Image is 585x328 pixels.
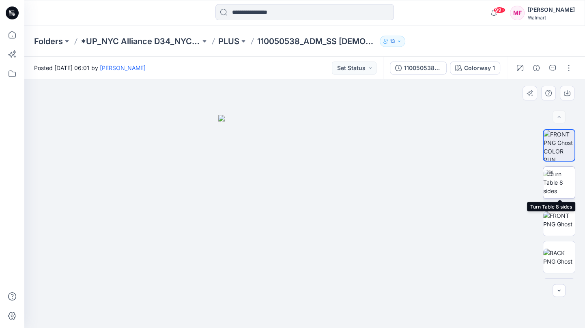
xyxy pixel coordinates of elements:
[464,64,495,72] div: Colorway 1
[81,36,200,47] a: *UP_NYC Alliance D34_NYC IN*
[528,5,575,15] div: [PERSON_NAME]
[543,249,575,266] img: BACK PNG Ghost
[404,64,441,72] div: 110050538_ADM_SS [DEMOGRAPHIC_DATA] CARDI
[218,115,391,328] img: eyJhbGciOiJIUzI1NiIsImtpZCI6IjAiLCJzbHQiOiJzZXMiLCJ0eXAiOiJKV1QifQ.eyJkYXRhIjp7InR5cGUiOiJzdG9yYW...
[380,36,405,47] button: 13
[257,36,377,47] p: 110050538_ADM_SS [DEMOGRAPHIC_DATA] CARDI
[528,15,575,21] div: Walmart
[218,36,239,47] a: PLUS
[510,6,525,20] div: MF
[530,62,543,75] button: Details
[450,62,500,75] button: Colorway 1
[390,62,447,75] button: 110050538_ADM_SS [DEMOGRAPHIC_DATA] CARDI
[493,7,505,13] span: 99+
[34,36,63,47] a: Folders
[544,130,574,161] img: FRONT PNG Ghost COLOR RUN
[543,170,575,195] img: Turn Table 8 sides
[543,211,575,228] img: FRONT PNG Ghost
[390,37,395,46] p: 13
[34,64,146,72] span: Posted [DATE] 06:01 by
[100,64,146,71] a: [PERSON_NAME]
